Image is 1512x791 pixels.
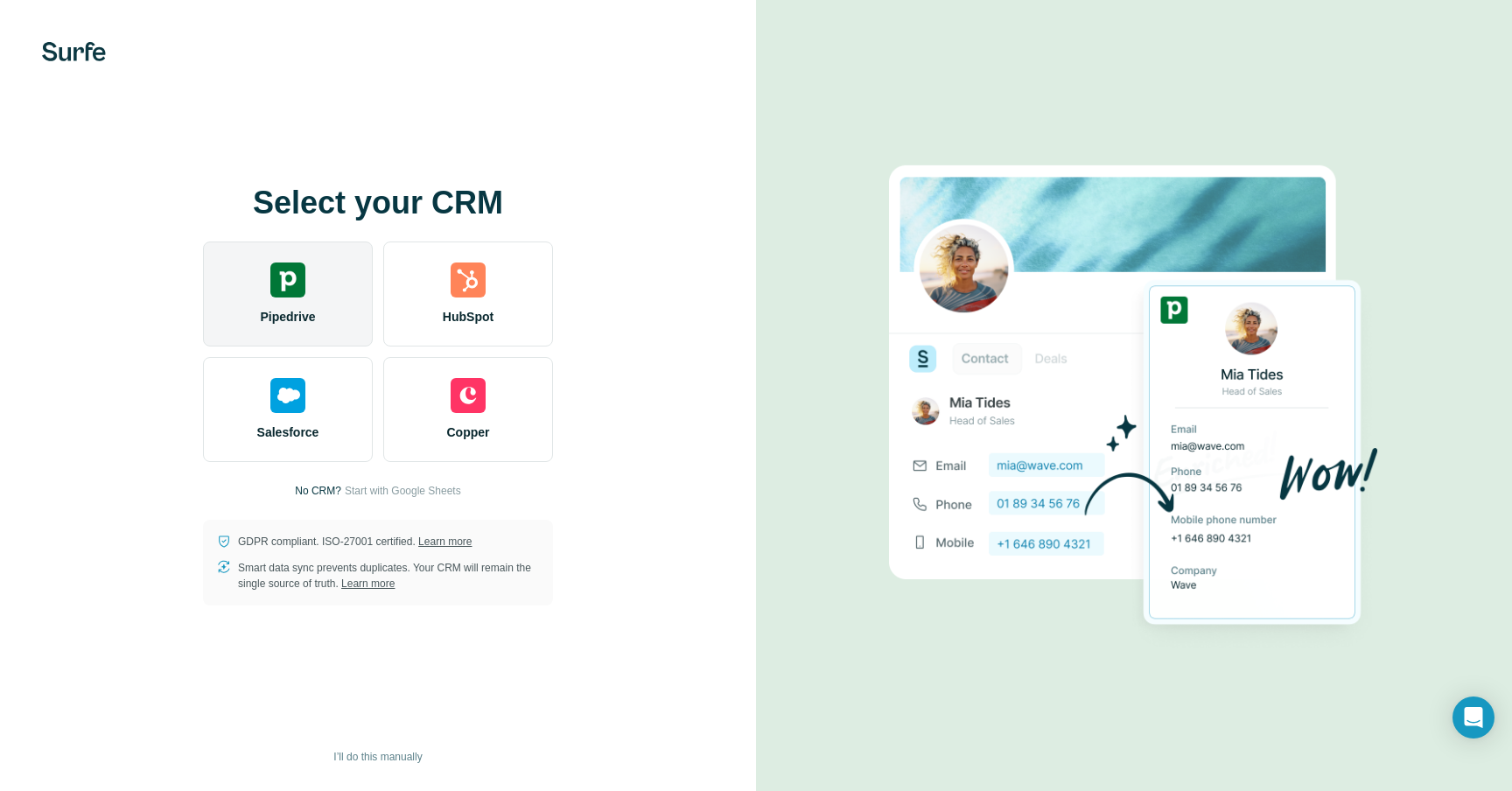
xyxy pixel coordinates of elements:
span: I’ll do this manually [333,749,422,765]
span: HubSpot [443,308,493,325]
img: pipedrive's logo [270,262,305,297]
p: GDPR compliant. ISO-27001 certified. [238,534,472,549]
img: PIPEDRIVE image [889,136,1379,655]
p: Smart data sync prevents duplicates. Your CRM will remain the single source of truth. [238,560,539,591]
span: Salesforce [257,423,319,441]
img: copper's logo [451,378,486,413]
a: Learn more [418,535,472,548]
button: Start with Google Sheets [345,483,461,499]
div: Open Intercom Messenger [1452,696,1494,738]
img: hubspot's logo [451,262,486,297]
span: Copper [447,423,490,441]
a: Learn more [341,577,395,590]
h1: Select your CRM [203,185,553,220]
p: No CRM? [295,483,341,499]
img: salesforce's logo [270,378,305,413]
button: I’ll do this manually [321,744,434,770]
span: Pipedrive [260,308,315,325]
img: Surfe's logo [42,42,106,61]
